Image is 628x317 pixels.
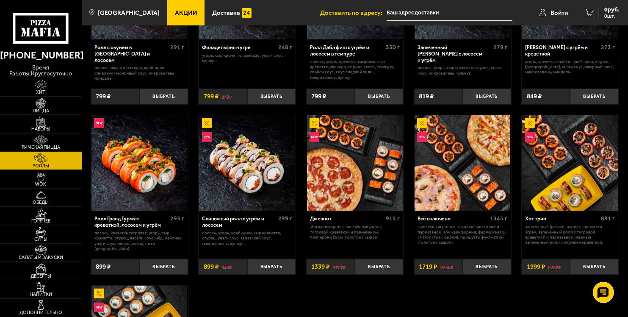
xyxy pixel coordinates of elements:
span: 330 г [386,44,400,51]
span: 299 г [278,215,292,222]
p: Запечённый ролл с тигровой креветкой и пармезаном, Эби Калифорния, Фермерская 25 см (толстое с сы... [418,224,507,245]
p: лосось, угорь, краб-крем, Сыр креметте, огурец, унаги соус, азиатский соус, микрозелень, кунжут. [202,231,292,246]
span: 1999 ₽ [527,264,545,270]
span: 1719 ₽ [419,264,437,270]
button: Выбрать [247,259,296,275]
div: Всё включено [418,216,488,222]
img: 15daf4d41897b9f0e9f617042186c801.svg [242,8,252,18]
span: 799 ₽ [204,93,219,100]
span: 0 шт. [604,14,620,19]
span: Войти [551,10,568,16]
img: Новинка [310,132,319,142]
div: Филадельфия в угре [202,44,276,51]
img: Всё включено [415,115,510,211]
img: Акционный [525,118,535,128]
span: Доставка [212,10,240,16]
span: Акции [175,10,197,16]
button: Выбрать [355,259,404,275]
button: Выбрать [570,89,619,105]
span: 899 ₽ [204,264,219,270]
span: 279 г [493,44,507,51]
s: 1727 ₽ [333,264,346,270]
s: 2256 ₽ [440,264,453,270]
span: 799 ₽ [96,93,111,100]
p: угорь, Сыр креметте, авокадо, унаги соус, кунжут. [202,53,292,64]
span: 273 г [601,44,615,51]
span: 819 ₽ [419,93,434,100]
span: 293 г [170,215,184,222]
img: Акционный [310,118,319,128]
span: 915 г [386,215,400,222]
span: 1345 г [490,215,507,222]
img: Новинка [94,118,104,128]
button: Выбрать [247,89,296,105]
img: Ролл Гранд Гурмэ с креветкой, лососем и угрём [91,115,187,211]
a: АкционныйНовинкаДжекпот [306,115,403,211]
span: 0 руб. [604,7,620,13]
p: лосось, креветка тигровая, угорь, Сыр креметте, огурец, васаби соус, мёд, майонез, унаги соус, ми... [94,231,184,251]
s: 849 ₽ [221,93,232,100]
div: Запеченный [PERSON_NAME] с лососем и угрём [418,44,491,63]
div: Сливочный ролл с угрём и лососем [202,216,276,228]
img: Хот трио [522,115,618,211]
s: 949 ₽ [221,264,232,270]
img: Сливочный ролл с угрём и лососем [199,115,295,211]
a: АкционныйНовинкаВсё включено [414,115,511,211]
p: лосось, угорь, Сыр креметте, огурец, унаги соус, микрозелень, кунжут. [418,65,507,76]
span: Доставить по адресу: [320,10,387,16]
div: Ролл Гранд Гурмэ с креветкой, лососем и угрём [94,216,168,228]
span: 248 г [278,44,292,51]
div: Джекпот [310,216,384,222]
img: Новинка [417,132,427,142]
div: Ролл с окунем в [GEOGRAPHIC_DATA] и лососем [94,44,168,63]
span: 881 г [601,215,615,222]
span: 849 ₽ [527,93,542,100]
div: Ролл Дабл фиш с угрём и лососем в темпуре [310,44,384,57]
span: 899 ₽ [96,264,111,270]
span: [GEOGRAPHIC_DATA] [98,10,160,16]
s: 2267 ₽ [548,264,561,270]
a: НовинкаРолл Гранд Гурмэ с креветкой, лососем и угрём [91,115,188,211]
p: угорь, креветка спайси, краб-крем, огурец, [GEOGRAPHIC_DATA], унаги соус, ажурный чипс, микрозеле... [525,59,615,75]
span: 1339 ₽ [311,264,329,270]
span: 291 г [170,44,184,51]
p: Запеченный [PERSON_NAME] с лососем и угрём, Запечённый ролл с тигровой креветкой и пармезаном, Не... [525,224,615,245]
button: Выбрать [462,259,511,275]
button: Выбрать [139,259,188,275]
p: Эби Калифорния, Запечённый ролл с тигровой креветкой и пармезаном, Пепперони 25 см (толстое с сыр... [310,224,400,240]
div: [PERSON_NAME] с угрём и креветкой [525,44,599,57]
img: Акционный [202,118,212,128]
button: Выбрать [139,89,188,105]
img: Джекпот [307,115,403,211]
p: лосось, окунь в темпуре, краб-крем, сливочно-чесночный соус, микрозелень, миндаль. [94,65,184,81]
img: Новинка [94,303,104,312]
a: АкционныйНовинкаСливочный ролл с угрём и лососем [199,115,296,211]
button: Выбрать [570,259,619,275]
input: Ваш адрес доставки [387,5,512,21]
img: Новинка [202,132,212,142]
span: 799 ₽ [311,93,326,100]
p: лосось, угорь, креветка тигровая, Сыр креметте, авокадо, спринг-тесто, темпура, спайси соус, соус... [310,59,400,80]
img: Акционный [94,289,104,298]
a: АкционныйНовинкаХот трио [522,115,619,211]
button: Выбрать [462,89,511,105]
button: Выбрать [355,89,404,105]
div: Хот трио [525,216,599,222]
img: Акционный [417,118,427,128]
img: Новинка [525,132,535,142]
